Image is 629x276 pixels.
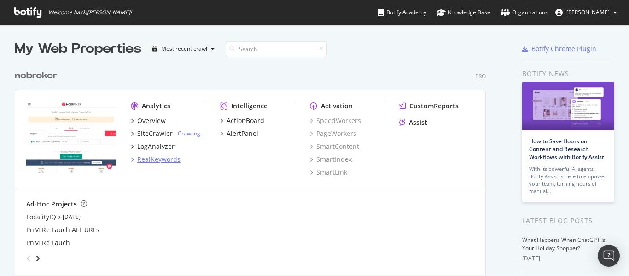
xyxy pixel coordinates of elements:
[226,41,327,57] input: Search
[522,254,614,263] div: [DATE]
[529,165,607,195] div: With its powerful AI agents, Botify Assist is here to empower your team, turning hours of manual…
[149,41,218,56] button: Most recent crawl
[522,216,614,226] div: Latest Blog Posts
[15,40,141,58] div: My Web Properties
[131,129,200,138] a: SiteCrawler- Crawling
[220,116,264,125] a: ActionBoard
[321,101,353,111] div: Activation
[501,8,548,17] div: Organizations
[310,142,359,151] a: SmartContent
[63,213,81,221] a: [DATE]
[409,118,427,127] div: Assist
[48,9,132,16] span: Welcome back, [PERSON_NAME] !
[161,46,207,52] div: Most recent crawl
[26,238,70,247] a: PnM Re Lauch
[399,101,459,111] a: CustomReports
[399,118,427,127] a: Assist
[522,236,606,252] a: What Happens When ChatGPT Is Your Holiday Shopper?
[475,72,486,80] div: Pro
[310,155,352,164] a: SmartIndex
[310,168,347,177] a: SmartLink
[137,155,181,164] div: RealKeywords
[409,101,459,111] div: CustomReports
[227,129,258,138] div: AlertPanel
[175,129,200,137] div: -
[23,251,35,266] div: angle-left
[220,129,258,138] a: AlertPanel
[15,58,493,275] div: grid
[131,142,175,151] a: LogAnalyzer
[178,129,200,137] a: Crawling
[529,137,604,161] a: How to Save Hours on Content and Research Workflows with Botify Assist
[378,8,426,17] div: Botify Academy
[15,69,57,82] div: nobroker
[522,82,614,130] img: How to Save Hours on Content and Research Workflows with Botify Assist
[231,101,268,111] div: Intelligence
[548,5,624,20] button: [PERSON_NAME]
[26,225,99,235] a: PnM Re Lauch ALL URLs
[26,101,116,173] img: nobroker.com
[137,142,175,151] div: LogAnalyzer
[598,245,620,267] div: Open Intercom Messenger
[142,101,170,111] div: Analytics
[566,8,610,16] span: Rahul Tiwari
[15,69,61,82] a: nobroker
[131,155,181,164] a: RealKeywords
[131,116,166,125] a: Overview
[137,116,166,125] div: Overview
[531,44,596,53] div: Botify Chrome Plugin
[310,129,356,138] a: PageWorkers
[522,69,614,79] div: Botify news
[310,116,361,125] a: SpeedWorkers
[522,44,596,53] a: Botify Chrome Plugin
[227,116,264,125] div: ActionBoard
[437,8,490,17] div: Knowledge Base
[26,200,77,209] div: Ad-Hoc Projects
[137,129,173,138] div: SiteCrawler
[35,254,41,263] div: angle-right
[26,212,56,222] a: LocalityIQ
